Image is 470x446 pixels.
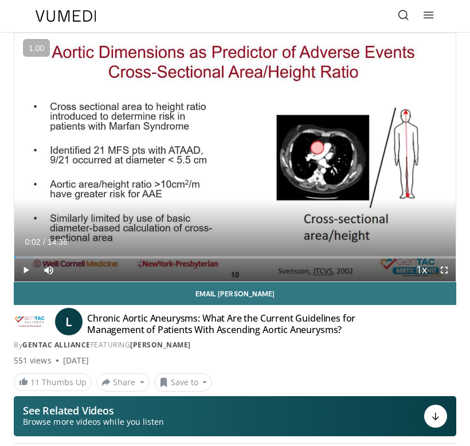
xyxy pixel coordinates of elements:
img: GenTAC Alliance [14,312,46,331]
button: Fullscreen [433,259,456,281]
span: 551 views [14,355,52,366]
button: See Related Videos Browse more videos while you listen [14,396,456,436]
div: By FEATURING [14,340,456,350]
span: / [43,237,45,247]
button: Play [14,259,37,281]
span: 14:36 [48,237,68,247]
a: Email [PERSON_NAME] [14,282,456,305]
p: See Related Videos [23,405,164,416]
button: Share [96,373,150,392]
a: GenTAC Alliance [22,340,91,350]
span: 0:02 [25,237,40,247]
button: Save to [154,373,213,392]
div: Progress Bar [14,256,456,259]
span: 11 [30,377,40,388]
button: Playback Rate [410,259,433,281]
a: [PERSON_NAME] [130,340,191,350]
a: L [55,308,83,335]
button: Mute [37,259,60,281]
span: Browse more videos while you listen [23,416,164,428]
video-js: Video Player [14,33,456,281]
h4: Chronic Aortic Aneurysms: What Are the Current Guidelines for Management of Patients With Ascendi... [87,312,401,335]
a: 11 Thumbs Up [14,373,92,391]
img: VuMedi Logo [36,10,96,22]
div: [DATE] [63,355,89,366]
